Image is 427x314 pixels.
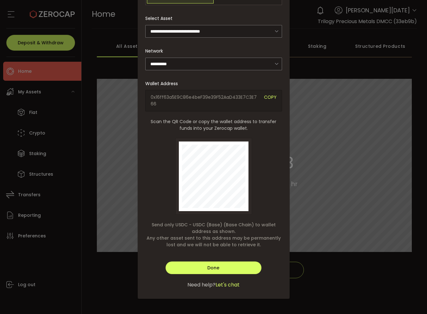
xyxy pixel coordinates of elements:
[145,15,176,22] label: Select Asset
[166,261,261,274] button: Done
[207,265,219,271] span: Done
[216,281,240,289] span: Let's chat
[145,222,282,235] span: Send only USDC - USDC (Base) (Base Chain) to wallet address as shown.
[264,94,277,107] span: COPY
[285,60,427,314] iframe: Chat Widget
[145,80,182,87] label: Wallet Address
[145,48,167,54] label: Network
[145,235,282,248] span: Any other asset sent to this address may be permanently lost and we will not be able to retrieve it.
[145,118,282,132] span: Scan the QR Code or copy the wallet address to transfer funds into your Zerocap wallet.
[151,94,259,107] span: 0x16ff63a5E9C86e4beF39e39F52AaD433E7C3E766
[187,281,216,289] span: Need help?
